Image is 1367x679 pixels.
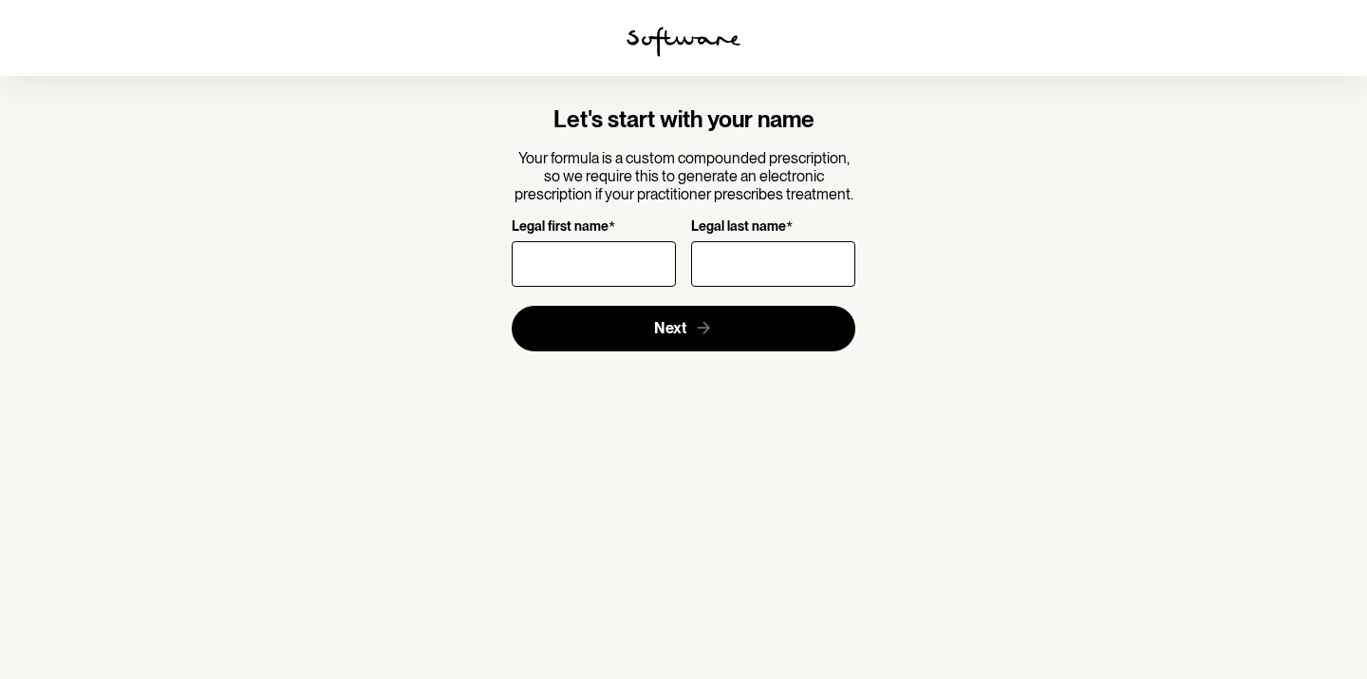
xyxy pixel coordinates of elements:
p: Legal last name [691,218,786,236]
button: Next [512,306,856,351]
h4: Let's start with your name [512,106,856,134]
img: software logo [627,27,740,57]
p: Your formula is a custom compounded prescription, so we require this to generate an electronic pr... [512,149,856,204]
p: Legal first name [512,218,609,236]
span: Next [654,319,686,337]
